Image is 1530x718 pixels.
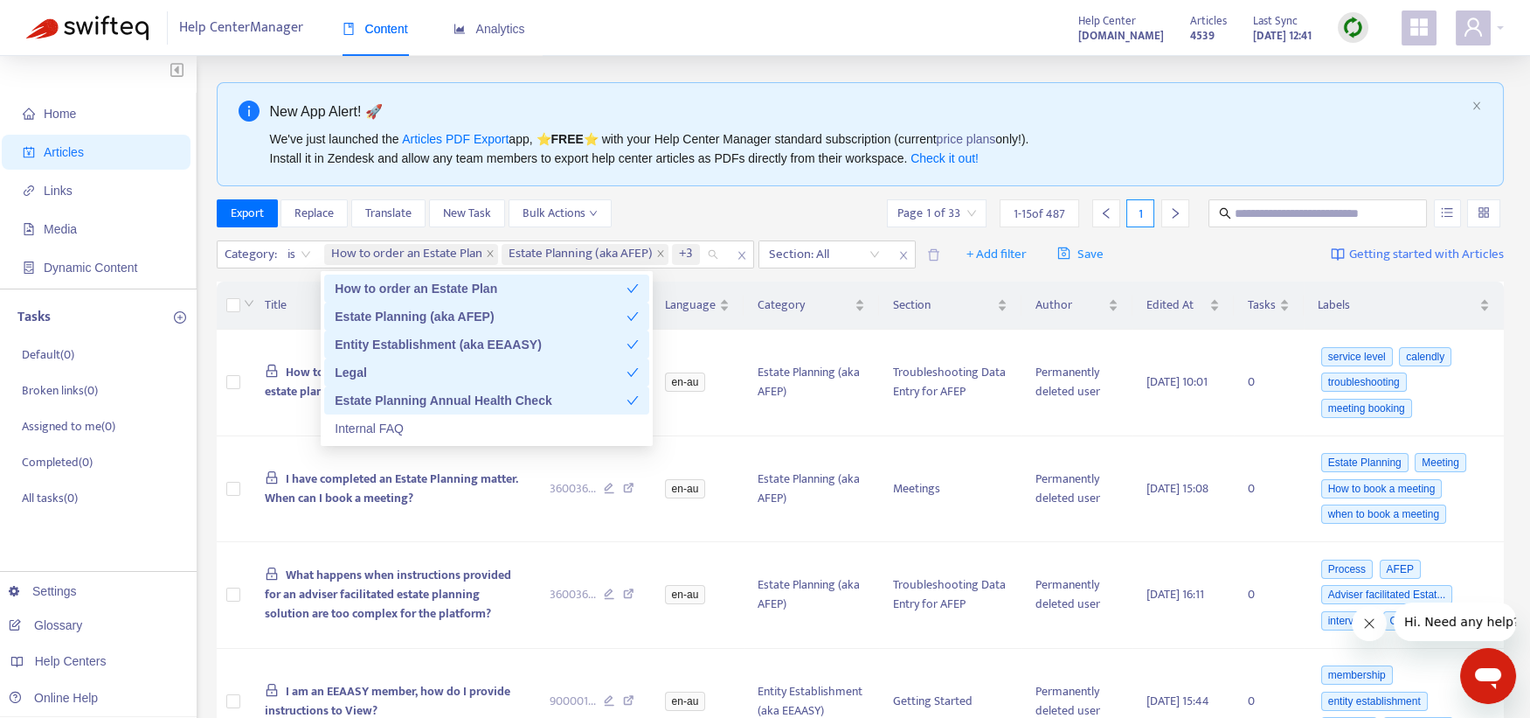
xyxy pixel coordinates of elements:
th: Labels [1304,282,1504,330]
span: close [656,249,665,260]
td: Troubleshooting Data Entry for AFEP [879,330,1021,436]
span: info-circle [239,101,260,122]
button: Bulk Actionsdown [509,199,612,227]
span: when to book a meeting [1321,505,1446,524]
span: Estate Planning (aka AFEP) [509,244,653,265]
span: How to order an Estate Plan [331,244,482,265]
div: New App Alert! 🚀 [270,101,1465,122]
span: delete [927,248,940,261]
span: Language [665,296,716,315]
span: lock [265,683,279,697]
span: close [730,245,753,266]
span: Bulk Actions [523,204,598,223]
span: meeting booking [1321,399,1412,418]
button: saveSave [1044,240,1117,268]
span: entity establishment [1321,692,1428,711]
span: [DATE] 15:44 [1146,691,1209,711]
div: Estate Planning (aka AFEP) [335,307,627,326]
span: troubleshooting [1321,373,1407,392]
button: + Add filter [953,240,1040,268]
span: [DATE] 15:08 [1146,478,1208,498]
span: Tasks [1248,296,1276,315]
span: Content [343,22,408,36]
span: check [627,310,639,323]
span: file-image [23,223,35,235]
span: en-au [665,585,706,604]
span: What happens when instructions provided for an adviser facilitated estate planning solution are t... [265,565,511,624]
span: right [1169,207,1181,220]
span: appstore [1409,17,1430,38]
div: Internal FAQ [324,415,649,443]
div: We've just launched the app, ⭐ ⭐️ with your Help Center Manager standard subscription (current on... [270,129,1465,168]
div: Legal [324,359,649,387]
span: en-au [665,479,706,498]
div: How to order an Estate Plan [335,279,627,298]
strong: [DATE] 12:41 [1253,26,1312,45]
span: service level [1321,347,1393,366]
span: Translate [365,204,412,223]
span: Estate Planning [1321,453,1409,472]
p: Broken links ( 0 ) [22,381,98,400]
span: search [1219,207,1231,220]
span: en-au [665,692,706,711]
span: Section [893,296,993,315]
td: 0 [1234,436,1304,543]
span: Analytics [453,22,525,36]
span: +3 [672,244,700,265]
td: Estate Planning (aka AFEP) [744,436,880,543]
img: sync.dc5367851b00ba804db3.png [1342,17,1364,38]
span: + Add filter [966,244,1027,265]
span: Help Centers [35,654,107,668]
span: Dynamic Content [44,261,137,275]
span: Getting started with Articles [1349,245,1504,265]
span: check [627,338,639,351]
b: FREE [550,132,583,146]
span: close [1471,101,1482,111]
div: Entity Establishment (aka EEAASY) [335,335,627,354]
span: Title [265,296,508,315]
a: Articles PDF Export [402,132,509,146]
span: user [1463,17,1484,38]
p: Tasks [17,307,51,328]
span: Media [44,222,77,236]
p: Assigned to me ( 0 ) [22,417,115,436]
button: New Task [429,199,505,227]
span: Last Sync [1253,11,1298,31]
span: Replace [294,204,334,223]
th: Title [251,282,536,330]
button: Replace [280,199,348,227]
span: I have completed an Estate Planning matter. When can I book a meeting? [265,469,518,508]
span: down [589,209,598,218]
span: home [23,108,35,120]
a: [DOMAIN_NAME] [1078,25,1164,45]
span: Category [758,296,852,315]
span: Process [1321,560,1373,579]
strong: [DOMAIN_NAME] [1078,26,1164,45]
span: How to book an online meeting for an estate planning matter [265,362,488,401]
div: 1 [1126,199,1154,227]
p: Default ( 0 ) [22,345,74,364]
td: Permanently deleted user [1021,330,1132,436]
span: [DATE] 10:01 [1146,372,1208,392]
span: Save [1057,244,1104,265]
td: Troubleshooting Data Entry for AFEP [879,542,1021,649]
span: en-au [665,373,706,392]
div: Estate Planning Annual Health Check [335,391,627,410]
p: All tasks ( 0 ) [22,489,78,507]
td: Estate Planning (aka AFEP) [744,330,880,436]
span: interview [1321,611,1376,631]
th: Category [744,282,880,330]
div: How to order an Estate Plan [324,275,649,303]
p: Completed ( 0 ) [22,453,93,471]
a: Online Help [9,691,98,705]
span: link [23,185,35,197]
a: Check it out! [910,151,979,165]
span: Adviser facilitated Estat... [1321,585,1453,604]
th: Tasks [1234,282,1304,330]
span: lock [265,471,279,484]
img: Swifteq [26,16,149,40]
span: close [892,245,915,266]
td: 0 [1234,330,1304,436]
span: is [287,241,311,268]
div: Estate Planning Annual Health Check [324,387,649,415]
